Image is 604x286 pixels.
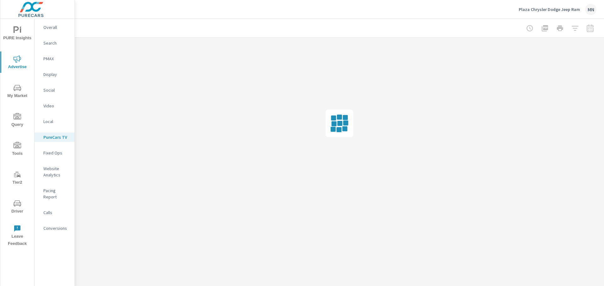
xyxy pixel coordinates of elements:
[35,132,75,142] div: PureCars TV
[43,24,70,30] p: Overall
[43,87,70,93] p: Social
[43,56,70,62] p: PMAX
[585,4,596,15] div: MN
[2,84,32,100] span: My Market
[43,150,70,156] p: Fixed Ops
[35,38,75,48] div: Search
[43,40,70,46] p: Search
[35,224,75,233] div: Conversions
[43,165,70,178] p: Website Analytics
[35,164,75,180] div: Website Analytics
[43,209,70,216] p: Calls
[43,71,70,78] p: Display
[35,186,75,202] div: Pacing Report
[2,225,32,247] span: Leave Feedback
[35,54,75,63] div: PMAX
[2,142,32,157] span: Tools
[35,117,75,126] div: Local
[2,26,32,42] span: PURE Insights
[35,85,75,95] div: Social
[43,103,70,109] p: Video
[2,113,32,128] span: Query
[43,187,70,200] p: Pacing Report
[35,70,75,79] div: Display
[43,118,70,125] p: Local
[43,225,70,231] p: Conversions
[519,7,580,12] p: Plaza Chrysler Dodge Jeep Ram
[43,134,70,140] p: PureCars TV
[2,200,32,215] span: Driver
[35,101,75,111] div: Video
[35,208,75,217] div: Calls
[2,55,32,71] span: Advertise
[0,19,34,250] div: nav menu
[35,23,75,32] div: Overall
[2,171,32,186] span: Tier2
[35,148,75,158] div: Fixed Ops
